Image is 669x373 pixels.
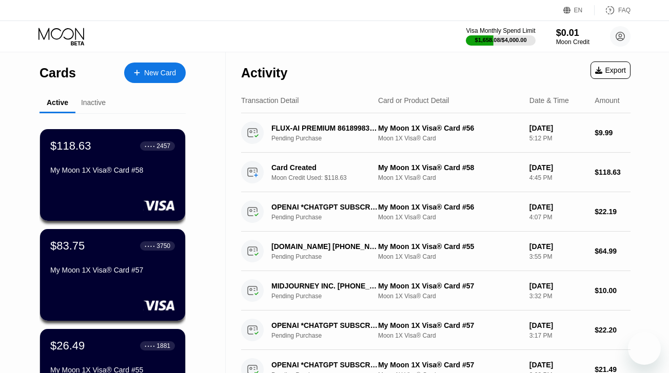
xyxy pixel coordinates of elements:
[145,344,155,347] div: ● ● ● ●
[50,266,175,274] div: My Moon 1X Visa® Card #57
[595,129,631,137] div: $9.99
[378,332,521,339] div: Moon 1X Visa® Card
[50,339,85,353] div: $26.49
[529,203,587,211] div: [DATE]
[241,271,631,310] div: MIDJOURNEY INC. [PHONE_NUMBER] USPending PurchaseMy Moon 1X Visa® Card #57Moon 1X Visa® Card[DATE...
[475,37,527,43] div: $1,658.08 / $4,000.00
[378,163,521,172] div: My Moon 1X Visa® Card #58
[563,5,595,15] div: EN
[595,286,631,295] div: $10.00
[271,361,379,369] div: OPENAI *CHATGPT SUBSCR [PHONE_NUMBER] IE
[529,174,587,181] div: 4:45 PM
[595,66,626,74] div: Export
[529,282,587,290] div: [DATE]
[618,7,631,14] div: FAQ
[241,96,299,105] div: Transaction Detail
[591,61,631,79] div: Export
[556,28,589,46] div: $0.01Moon Credit
[378,124,521,132] div: My Moon 1X Visa® Card #56
[556,38,589,46] div: Moon Credit
[595,5,631,15] div: FAQ
[574,7,583,14] div: EN
[529,293,587,300] div: 3:32 PM
[529,332,587,339] div: 3:17 PM
[271,321,379,329] div: OPENAI *CHATGPT SUBSCR [PHONE_NUMBER] IE
[595,208,631,216] div: $22.19
[378,135,521,142] div: Moon 1X Visa® Card
[271,135,387,142] div: Pending Purchase
[156,342,170,349] div: 1881
[50,166,175,174] div: My Moon 1X Visa® Card #58
[241,66,287,80] div: Activity
[378,242,521,251] div: My Moon 1X Visa® Card #55
[378,174,521,181] div: Moon 1X Visa® Card
[156,242,170,250] div: 3750
[271,203,379,211] div: OPENAI *CHATGPT SUBSCR [PHONE_NUMBER] IE
[271,282,379,290] div: MIDJOURNEY INC. [PHONE_NUMBER] US
[271,174,387,181] div: Moon Credit Used: $118.63
[529,96,569,105] div: Date & Time
[271,253,387,260] div: Pending Purchase
[378,293,521,300] div: Moon 1X Visa® Card
[529,321,587,329] div: [DATE]
[241,113,631,153] div: FLUX-AI PREMIUM 8618998361486HKPending PurchaseMy Moon 1X Visa® Card #56Moon 1X Visa® Card[DATE]5...
[271,242,379,251] div: [DOMAIN_NAME] [PHONE_NUMBER] SG
[378,282,521,290] div: My Moon 1X Visa® Card #57
[40,66,76,80] div: Cards
[595,326,631,334] div: $22.20
[529,135,587,142] div: 5:12 PM
[529,214,587,221] div: 4:07 PM
[595,168,631,176] div: $118.63
[529,361,587,369] div: [DATE]
[271,163,379,172] div: Card Created
[124,63,186,83] div: New Card
[466,27,535,34] div: Visa Monthly Spend Limit
[47,98,68,107] div: Active
[50,239,85,253] div: $83.75
[595,96,619,105] div: Amount
[156,142,170,150] div: 2457
[466,27,535,46] div: Visa Monthly Spend Limit$1,658.08/$4,000.00
[378,321,521,329] div: My Moon 1X Visa® Card #57
[241,192,631,232] div: OPENAI *CHATGPT SUBSCR [PHONE_NUMBER] IEPending PurchaseMy Moon 1X Visa® Card #56Moon 1X Visa® Ca...
[595,247,631,255] div: $64.99
[50,139,91,153] div: $118.63
[378,361,521,369] div: My Moon 1X Visa® Card #57
[378,96,449,105] div: Card or Product Detail
[378,214,521,221] div: Moon 1X Visa® Card
[628,332,661,365] iframe: Кнопка запуска окна обмена сообщениями
[556,28,589,38] div: $0.01
[241,310,631,350] div: OPENAI *CHATGPT SUBSCR [PHONE_NUMBER] IEPending PurchaseMy Moon 1X Visa® Card #57Moon 1X Visa® Ca...
[81,98,106,107] div: Inactive
[40,229,185,321] div: $83.75● ● ● ●3750My Moon 1X Visa® Card #57
[378,253,521,260] div: Moon 1X Visa® Card
[529,163,587,172] div: [DATE]
[40,129,185,221] div: $118.63● ● ● ●2457My Moon 1X Visa® Card #58
[145,244,155,247] div: ● ● ● ●
[271,332,387,339] div: Pending Purchase
[378,203,521,211] div: My Moon 1X Visa® Card #56
[529,242,587,251] div: [DATE]
[271,214,387,221] div: Pending Purchase
[144,69,176,77] div: New Card
[529,124,587,132] div: [DATE]
[145,144,155,148] div: ● ● ● ●
[529,253,587,260] div: 3:55 PM
[241,153,631,192] div: Card CreatedMoon Credit Used: $118.63My Moon 1X Visa® Card #58Moon 1X Visa® Card[DATE]4:45 PM$118.63
[271,124,379,132] div: FLUX-AI PREMIUM 8618998361486HK
[241,232,631,271] div: [DOMAIN_NAME] [PHONE_NUMBER] SGPending PurchaseMy Moon 1X Visa® Card #55Moon 1X Visa® Card[DATE]3...
[271,293,387,300] div: Pending Purchase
